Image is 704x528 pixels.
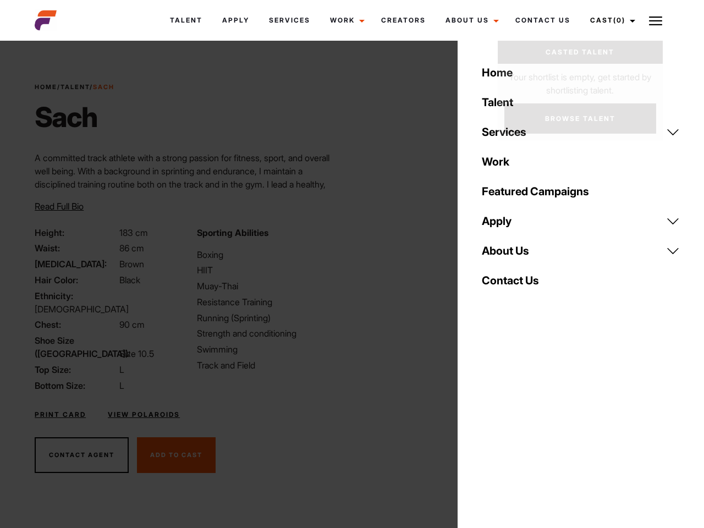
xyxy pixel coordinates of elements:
strong: Sporting Abilities [197,227,268,238]
span: L [119,380,124,391]
a: Casted Talent [498,41,663,64]
span: Read Full Bio [35,201,84,212]
span: Height: [35,226,117,239]
a: Cast(0) [580,5,642,35]
span: Waist: [35,241,117,255]
span: L [119,364,124,375]
span: 86 cm [119,243,144,254]
li: Strength and conditioning [197,327,345,340]
a: Services [259,5,320,35]
li: Track and Field [197,359,345,372]
strong: Sach [93,83,114,91]
span: Add To Cast [150,451,202,459]
p: Your shortlist is empty, get started by shortlisting talent. [498,64,663,97]
button: Add To Cast [137,437,216,474]
a: Print Card [35,410,86,420]
a: View Polaroids [108,410,180,420]
a: Contact Us [475,266,686,295]
span: Bottom Size: [35,379,117,392]
span: / / [35,82,114,92]
span: Hair Color: [35,273,117,287]
a: Apply [475,206,686,236]
button: Contact Agent [35,437,129,474]
span: (0) [613,16,625,24]
a: About Us [475,236,686,266]
a: Talent [160,5,212,35]
a: About Us [436,5,505,35]
a: Services [475,117,686,147]
a: Talent [475,87,686,117]
span: Ethnicity: [35,289,117,302]
a: Featured Campaigns [475,177,686,206]
p: A committed track athlete with a strong passion for fitness, sport, and overall well being. With ... [35,151,345,217]
span: Size 10.5 [119,348,154,359]
a: Talent [61,83,90,91]
span: [MEDICAL_DATA]: [35,257,117,271]
video: Your browser does not support the video tag. [378,70,645,404]
a: Creators [371,5,436,35]
a: Home [35,83,57,91]
span: [DEMOGRAPHIC_DATA] [35,304,129,315]
a: Browse Talent [504,103,656,134]
a: Apply [212,5,259,35]
img: Burger icon [649,14,662,28]
img: cropped-aefm-brand-fav-22-square.png [35,9,57,31]
span: 183 cm [119,227,148,238]
li: Muay-Thai [197,279,345,293]
span: Chest: [35,318,117,331]
li: HIIT [197,263,345,277]
li: Boxing [197,248,345,261]
span: Black [119,274,140,285]
h1: Sach [35,101,114,134]
a: Work [475,147,686,177]
span: Top Size: [35,363,117,376]
li: Swimming [197,343,345,356]
a: Contact Us [505,5,580,35]
button: Read Full Bio [35,200,84,213]
span: 90 cm [119,319,145,330]
a: Work [320,5,371,35]
a: Home [475,58,686,87]
li: Resistance Training [197,295,345,309]
li: Running (Sprinting) [197,311,345,324]
span: Shoe Size ([GEOGRAPHIC_DATA]): [35,334,117,360]
span: Brown [119,258,144,269]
